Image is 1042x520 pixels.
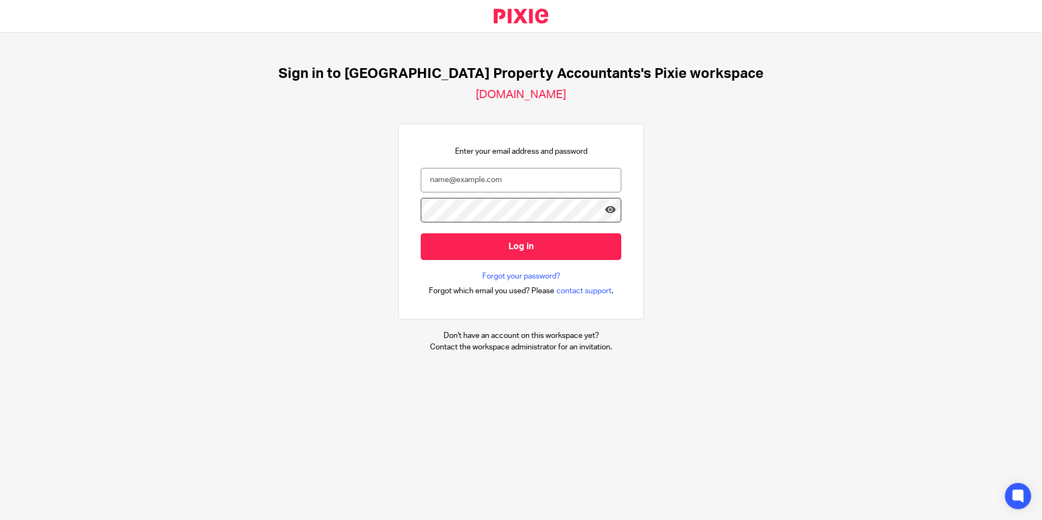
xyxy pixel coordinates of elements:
[430,342,612,353] p: Contact the workspace administrator for an invitation.
[429,286,554,297] span: Forgot which email you used? Please
[455,146,587,157] p: Enter your email address and password
[278,65,764,82] h1: Sign in to [GEOGRAPHIC_DATA] Property Accountants's Pixie workspace
[476,88,566,102] h2: [DOMAIN_NAME]
[421,233,621,260] input: Log in
[429,285,614,297] div: .
[556,286,611,297] span: contact support
[430,330,612,341] p: Don't have an account on this workspace yet?
[421,168,621,192] input: name@example.com
[482,271,560,282] a: Forgot your password?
